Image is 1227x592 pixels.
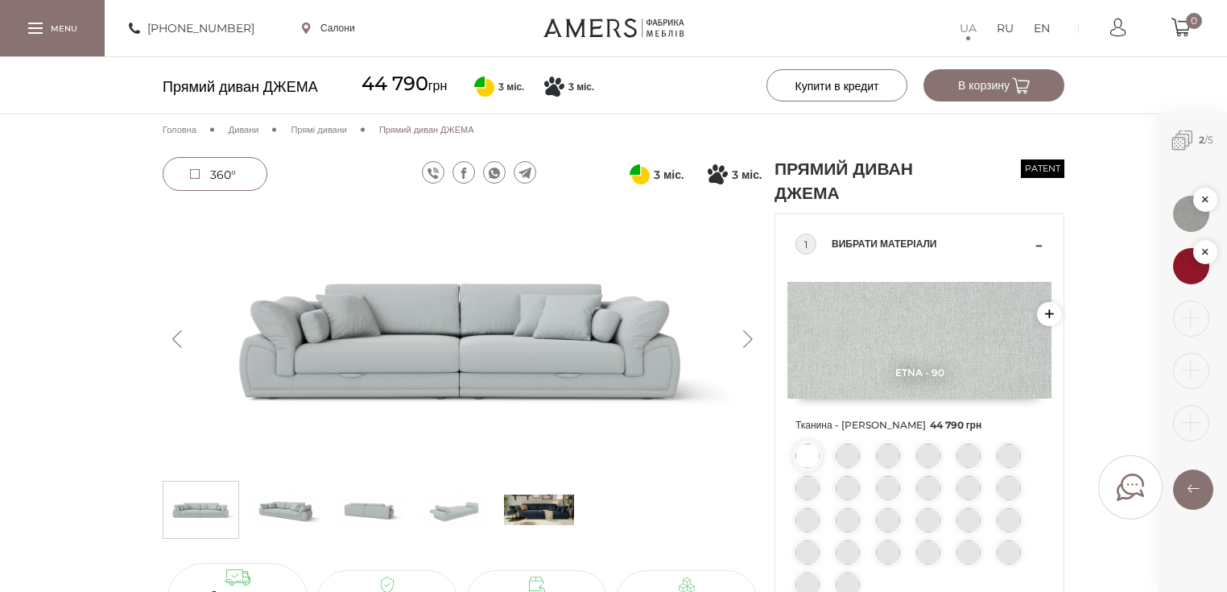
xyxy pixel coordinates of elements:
span: Прямі дивани [291,124,346,135]
img: Прямий диван ДЖЕМА s-1 [250,486,320,534]
span: 5 [1208,134,1213,146]
a: Дивани [229,122,259,137]
button: Купити в кредит [766,69,907,101]
a: Прямі дивани [291,122,346,137]
svg: Оплата частинами від ПриватБанку [630,164,650,184]
a: EN [1034,19,1050,38]
img: 1576664823.jpg [1173,196,1209,232]
span: 44 790 [361,72,428,95]
img: Прямий диван ДЖЕМА s-2 [335,486,405,534]
img: Прямий диван ДЖЕМА s-0 [166,486,236,534]
span: Прямий диван ДЖЕМА [163,72,318,101]
span: Дивани [229,124,259,135]
span: 3 міс. [568,80,594,94]
img: 1576662562.jpg [1173,248,1209,284]
button: Next [733,330,762,348]
svg: Покупка частинами від Монобанку [544,77,564,97]
a: UA [960,19,977,38]
span: 0 [1186,13,1202,29]
span: Вибрати матеріали [832,234,1031,254]
span: 44 790 грн [930,419,982,431]
img: Прямий диван ДЖЕМА s-3 [419,486,490,534]
button: В корзину [923,69,1064,101]
span: грн [361,69,448,101]
span: 3 міс. [732,165,762,184]
a: [PHONE_NUMBER] [129,19,254,38]
span: 3 міс. [654,165,684,184]
img: Прямий диван ДЖЕМА -0 [163,205,762,473]
a: Головна [163,122,196,137]
a: facebook [452,161,475,184]
a: viber [422,161,444,184]
span: / [1159,113,1227,168]
span: patent [1021,159,1064,178]
span: Тканина - [PERSON_NAME] [795,415,1043,436]
span: В корзину [958,78,1030,93]
span: Головна [163,124,196,135]
svg: Оплата частинами від ПриватБанку [474,77,494,97]
a: whatsapp [483,161,506,184]
span: Etna - 90 [787,366,1051,379]
button: Previous [163,330,191,348]
a: telegram [514,161,536,184]
div: 1 [795,234,816,255]
h1: Прямий диван ДЖЕМА [775,157,960,205]
b: 2 [1199,134,1204,146]
span: 360° [210,168,236,182]
a: 360° [163,157,267,191]
span: Купити в кредит [795,79,878,93]
img: s_ [504,486,574,534]
a: Салони [302,21,355,35]
a: RU [997,19,1014,38]
span: 3 міс. [498,80,524,94]
svg: Покупка частинами від Монобанку [708,164,728,184]
img: Etna - 90 [787,282,1051,399]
